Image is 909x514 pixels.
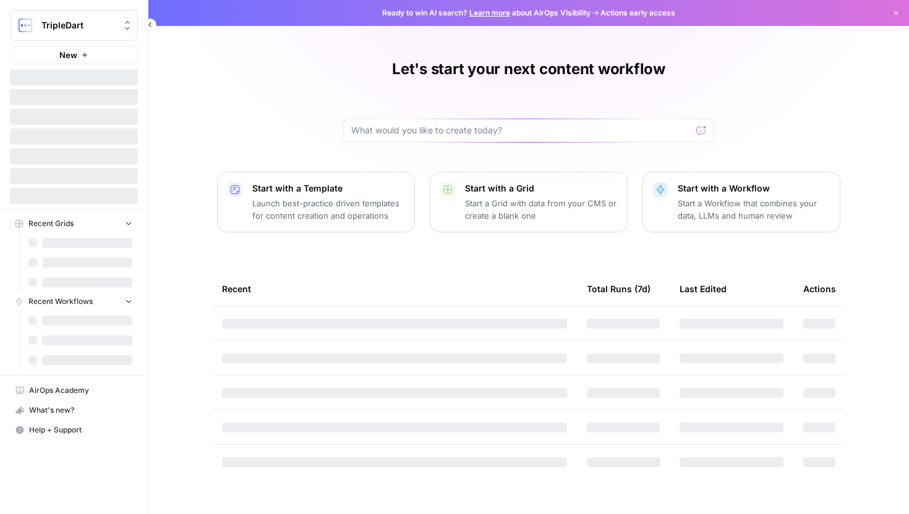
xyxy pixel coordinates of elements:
p: Start with a Grid [465,182,617,195]
span: Recent Workflows [28,296,93,307]
div: Total Runs (7d) [587,272,651,306]
h1: Let's start your next content workflow [392,59,665,79]
button: New [10,46,138,64]
span: Actions early access [600,7,675,19]
p: Start a Grid with data from your CMS or create a blank one [465,197,617,222]
span: Recent Grids [28,218,74,229]
button: Recent Grids [10,214,138,233]
p: Start with a Workflow [678,182,830,195]
img: TripleDart Logo [14,14,36,36]
button: Start with a TemplateLaunch best-practice driven templates for content creation and operations [217,172,415,232]
span: TripleDart [41,19,116,32]
div: Recent [222,272,567,306]
div: Actions [803,272,836,306]
a: AirOps Academy [10,381,138,400]
button: Start with a WorkflowStart a Workflow that combines your data, LLMs and human review [642,172,840,232]
p: Start a Workflow that combines your data, LLMs and human review [678,197,830,222]
input: What would you like to create today? [351,124,691,137]
p: Launch best-practice driven templates for content creation and operations [252,197,404,222]
span: Ready to win AI search? about AirOps Visibility [382,7,591,19]
span: AirOps Academy [29,385,132,396]
button: Help + Support [10,420,138,440]
p: Start with a Template [252,182,404,195]
button: Workspace: TripleDart [10,10,138,41]
button: Start with a GridStart a Grid with data from your CMS or create a blank one [430,172,628,232]
span: Help + Support [29,424,132,436]
div: Last Edited [680,272,727,306]
a: Learn more [469,8,510,17]
div: What's new? [11,401,137,419]
span: New [59,49,77,61]
button: Recent Workflows [10,292,138,311]
button: What's new? [10,400,138,420]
